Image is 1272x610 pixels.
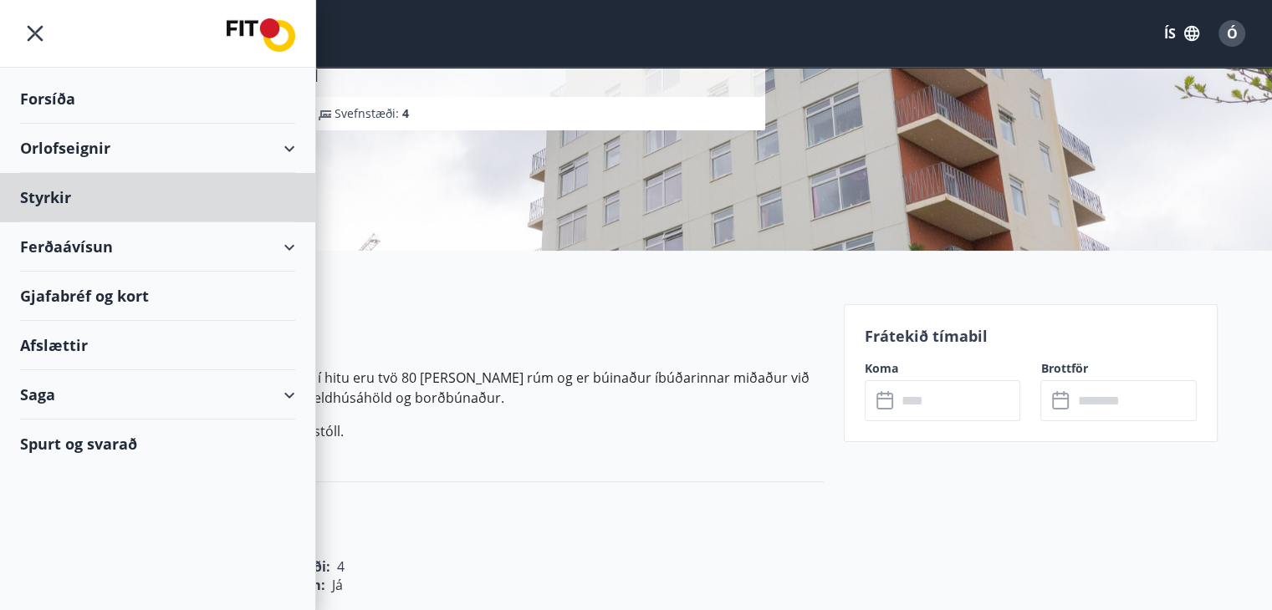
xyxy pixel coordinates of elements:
h3: Svefnaðstaða [54,509,824,537]
div: Orlofseignir [20,124,295,173]
button: ÍS [1155,18,1208,48]
span: Ó [1227,24,1238,43]
h2: Upplýsingar [54,311,824,348]
div: Gjafabréf og kort [20,272,295,321]
div: Afslættir [20,321,295,370]
div: Spurt og svarað [20,419,295,468]
div: Saga [20,370,295,419]
label: Brottför [1040,360,1197,377]
button: menu [20,18,50,48]
span: Svefnstæði : [335,105,409,122]
span: 4 [402,105,409,121]
button: Ó [1212,13,1252,53]
div: Styrkir [20,173,295,222]
img: union_logo [227,18,295,52]
label: Koma [865,360,1021,377]
div: Forsíða [20,74,295,124]
p: Auk þessa fylgir ferðabarnarúm og barnastóll. [54,421,824,441]
div: Ferðaávísun [20,222,295,272]
p: Frátekið tímabil [865,325,1198,347]
p: Tvö svefnherbergi. Í öðru er hjónarúm og í hitu eru tvö 80 [PERSON_NAME] rúm og er búinaður íbúða... [54,368,824,408]
span: Já [332,576,343,594]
